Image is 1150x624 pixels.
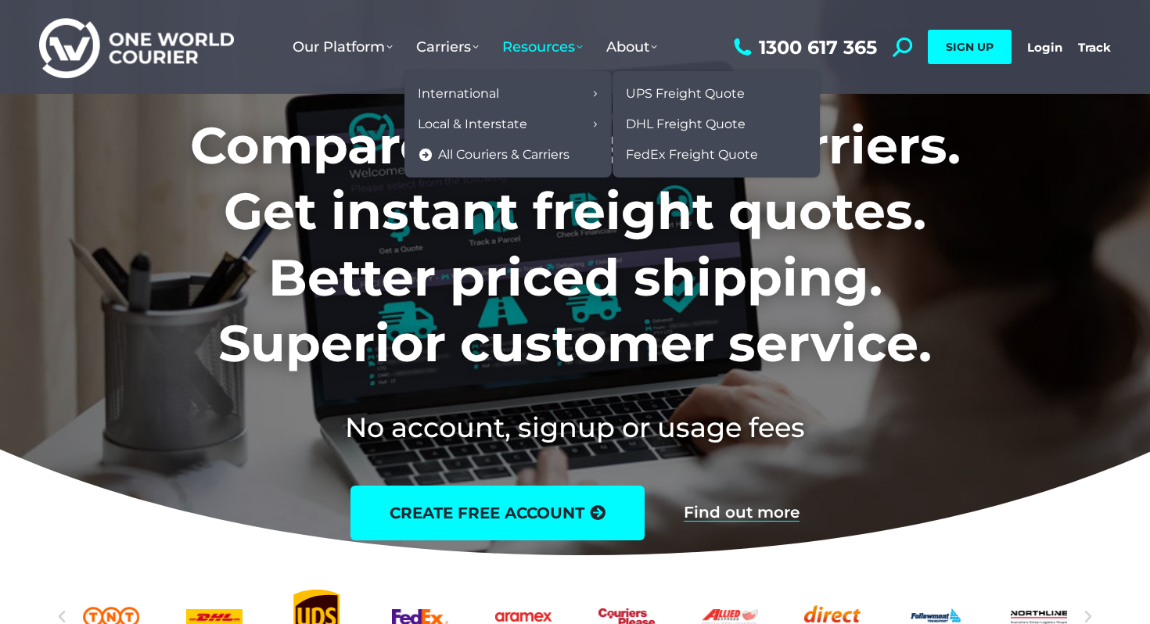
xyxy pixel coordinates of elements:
[39,16,234,79] img: One World Courier
[684,504,800,522] a: Find out more
[438,147,570,163] span: All Couriers & Carriers
[502,38,583,56] span: Resources
[350,486,645,540] a: create free account
[412,109,604,140] a: Local & Interstate
[606,38,657,56] span: About
[626,117,746,133] span: DHL Freight Quote
[928,30,1012,64] a: SIGN UP
[491,23,595,71] a: Resources
[730,38,877,57] a: 1300 617 365
[626,147,758,163] span: FedEx Freight Quote
[87,113,1064,377] h1: Compare top freight carriers. Get instant freight quotes. Better priced shipping. Superior custom...
[412,79,604,109] a: International
[620,79,812,109] a: UPS Freight Quote
[404,23,491,71] a: Carriers
[1078,40,1111,55] a: Track
[412,140,604,170] a: All Couriers & Carriers
[293,38,393,56] span: Our Platform
[595,23,669,71] a: About
[1027,40,1062,55] a: Login
[620,109,812,140] a: DHL Freight Quote
[418,117,527,133] span: Local & Interstate
[946,40,994,54] span: SIGN UP
[87,408,1064,446] h2: No account, signup or usage fees
[281,23,404,71] a: Our Platform
[418,86,499,102] span: International
[416,38,479,56] span: Carriers
[620,140,812,170] a: FedEx Freight Quote
[626,86,745,102] span: UPS Freight Quote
